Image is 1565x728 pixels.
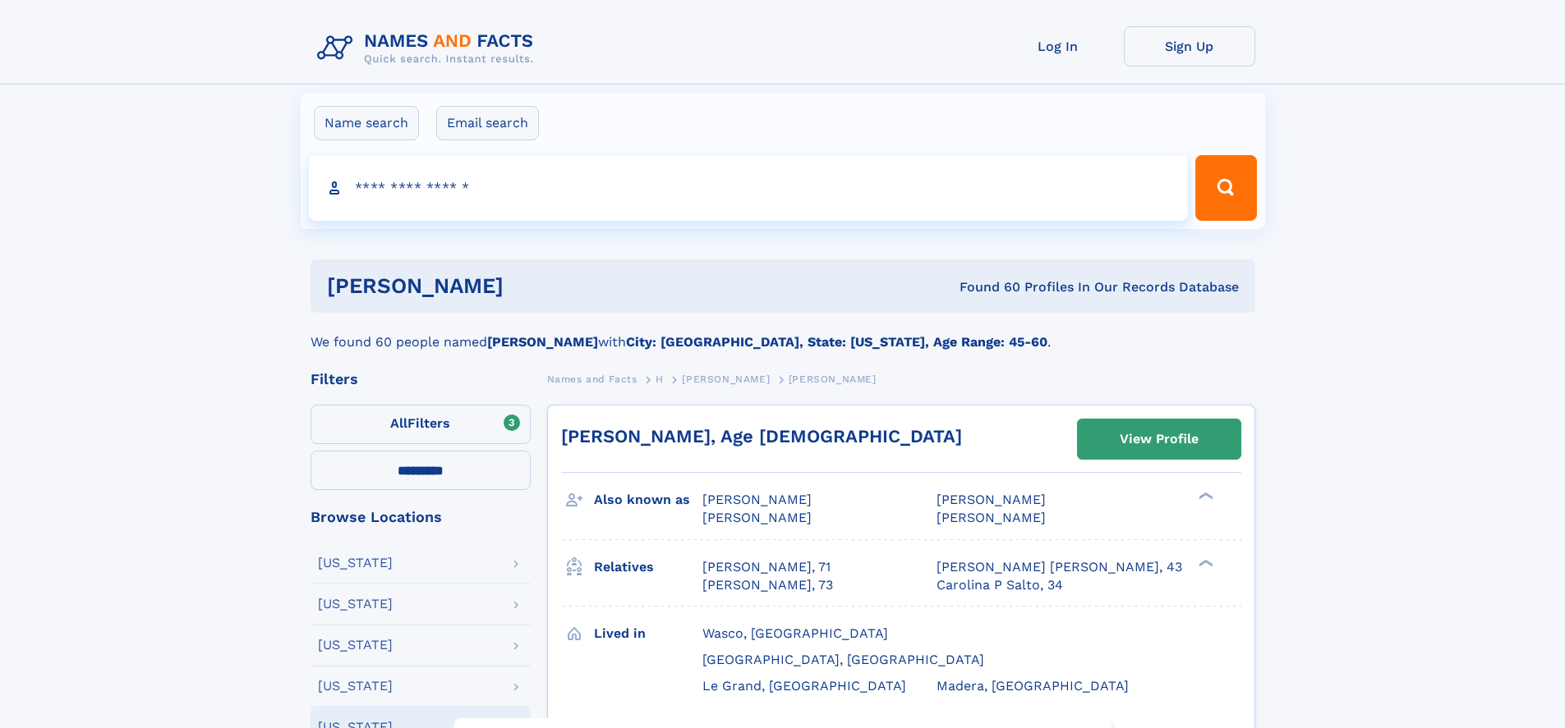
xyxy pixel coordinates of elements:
h3: Lived in [594,620,702,648]
span: H [656,373,664,385]
span: [PERSON_NAME] [937,510,1046,525]
span: [PERSON_NAME] [789,373,877,385]
span: [PERSON_NAME] [702,510,812,525]
a: H [656,369,664,389]
a: [PERSON_NAME] [682,369,770,389]
div: Found 60 Profiles In Our Records Database [731,278,1239,296]
a: [PERSON_NAME], 73 [702,576,833,594]
div: View Profile [1120,420,1199,458]
a: Names and Facts [547,369,638,389]
a: Sign Up [1124,26,1255,66]
div: Browse Locations [311,510,531,524]
span: [GEOGRAPHIC_DATA], [GEOGRAPHIC_DATA] [702,652,984,667]
div: [US_STATE] [318,680,393,693]
button: Search Button [1195,155,1256,221]
a: View Profile [1078,419,1240,459]
span: Wasco, [GEOGRAPHIC_DATA] [702,625,888,641]
b: City: [GEOGRAPHIC_DATA], State: [US_STATE], Age Range: 45-60 [626,334,1047,350]
div: [US_STATE] [318,639,393,652]
a: [PERSON_NAME] [PERSON_NAME], 43 [937,558,1182,576]
a: Log In [992,26,1124,66]
div: [US_STATE] [318,556,393,570]
h3: Also known as [594,486,702,514]
span: [PERSON_NAME] [702,492,812,507]
label: Name search [314,106,419,140]
h3: Relatives [594,553,702,581]
input: search input [309,155,1189,221]
div: Filters [311,372,531,387]
a: [PERSON_NAME], 71 [702,558,831,576]
span: [PERSON_NAME] [937,492,1046,507]
h1: [PERSON_NAME] [327,276,732,296]
div: ❯ [1194,491,1214,501]
span: All [390,415,407,431]
label: Email search [436,106,539,140]
a: [PERSON_NAME], Age [DEMOGRAPHIC_DATA] [561,426,962,446]
span: Madera, [GEOGRAPHIC_DATA] [937,678,1129,694]
label: Filters [311,405,531,444]
div: We found 60 people named with . [311,313,1255,352]
div: ❯ [1194,557,1214,568]
div: [US_STATE] [318,598,393,611]
span: Le Grand, [GEOGRAPHIC_DATA] [702,678,906,694]
a: Carolina P Salto, 34 [937,576,1063,594]
span: [PERSON_NAME] [682,373,770,385]
b: [PERSON_NAME] [487,334,598,350]
img: Logo Names and Facts [311,26,547,71]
